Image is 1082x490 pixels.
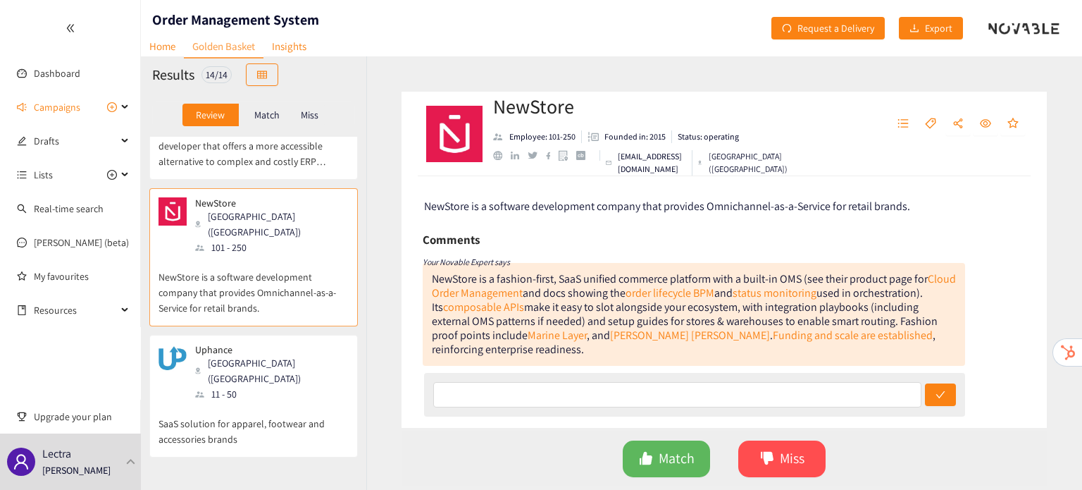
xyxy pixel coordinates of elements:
[782,23,792,35] span: redo
[678,130,739,143] p: Status: operating
[423,229,480,250] h6: Comments
[528,328,587,343] a: Marine Layer
[546,152,559,159] a: facebook
[925,20,952,36] span: Export
[925,118,936,130] span: tag
[34,236,129,249] a: [PERSON_NAME] (beta)
[945,113,971,135] button: share-alt
[34,262,130,290] a: My favourites
[201,66,232,83] div: 14 / 14
[698,150,791,176] div: [GEOGRAPHIC_DATA] ([GEOGRAPHIC_DATA])
[17,136,27,146] span: edit
[17,305,27,315] span: book
[17,170,27,180] span: unordered-list
[34,93,80,121] span: Campaigns
[426,106,483,162] img: Company Logo
[909,23,919,35] span: download
[66,23,75,33] span: double-left
[582,130,672,143] li: Founded in year
[559,150,576,161] a: google maps
[1007,118,1019,130] span: star
[432,271,956,300] a: Cloud Order Management
[771,17,885,39] button: redoRequest a Delivery
[195,386,347,402] div: 11 - 50
[511,152,528,160] a: linkedin
[918,113,943,135] button: tag
[980,118,991,130] span: eye
[184,35,263,59] a: Golden Basket
[158,344,187,372] img: Snapshot of the company's website
[34,161,53,189] span: Lists
[158,109,349,169] p: Priority Software is a global software developer that offers a more accessible alternative to com...
[528,152,545,159] a: twitter
[158,197,187,226] img: Snapshot of the company's website
[509,130,576,143] p: Employee: 101-250
[42,463,111,478] p: [PERSON_NAME]
[797,20,874,36] span: Request a Delivery
[610,328,770,343] a: [PERSON_NAME] [PERSON_NAME]
[424,199,910,214] span: NewStore is a software development company that provides Omnichannel-as-a-Service for retail brands.
[301,109,318,121] p: Miss
[672,130,739,143] li: Status
[935,390,945,401] span: check
[152,10,319,30] h1: Order Management System
[34,296,117,324] span: Resources
[158,255,349,316] p: NewStore is a software development company that provides Omnichannel-as-a-Service for retail brands.
[17,102,27,112] span: sound
[618,150,686,176] p: [EMAIL_ADDRESS][DOMAIN_NAME]
[925,384,956,406] button: check
[13,453,30,470] span: user
[254,109,280,121] p: Match
[973,113,998,135] button: eye
[195,197,339,209] p: NewStore
[493,92,777,121] h2: NewStore
[760,451,774,467] span: dislike
[738,441,826,477] button: dislikeMiss
[195,240,347,255] div: 101 - 250
[42,445,71,463] p: Lectra
[493,151,511,160] a: website
[34,202,104,215] a: Real-time search
[246,63,278,86] button: table
[443,300,524,314] a: composable APIs
[626,286,714,300] a: order lifecycle BPM
[897,118,909,130] span: unordered-list
[576,151,594,160] a: crunchbase
[1012,422,1082,490] iframe: Chat Widget
[899,17,963,39] button: downloadExport
[432,271,956,357] div: NewStore is a fashion-first, SaaS unified commerce platform with a built-in OMS (see their produc...
[952,118,964,130] span: share-alt
[158,402,349,447] p: SaaS solution for apparel, footwear and accessories brands
[493,130,582,143] li: Employees
[34,403,130,431] span: Upgrade your plan
[17,412,27,422] span: trophy
[780,448,804,470] span: Miss
[733,286,816,300] a: status monitoring
[195,209,347,240] div: [GEOGRAPHIC_DATA] ([GEOGRAPHIC_DATA])
[263,35,315,57] a: Insights
[107,102,117,112] span: plus-circle
[196,109,225,121] p: Review
[34,127,117,155] span: Drafts
[141,35,184,57] a: Home
[659,448,695,470] span: Match
[34,67,80,80] a: Dashboard
[423,257,510,267] i: Your Novable Expert says
[257,70,267,81] span: table
[604,130,666,143] p: Founded in: 2015
[773,328,933,343] a: Funding and scale are established
[195,355,347,386] div: [GEOGRAPHIC_DATA] ([GEOGRAPHIC_DATA])
[639,451,653,467] span: like
[107,170,117,180] span: plus-circle
[195,344,339,355] p: Uphance
[623,441,710,477] button: likeMatch
[152,65,194,85] h2: Results
[890,113,916,135] button: unordered-list
[1000,113,1026,135] button: star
